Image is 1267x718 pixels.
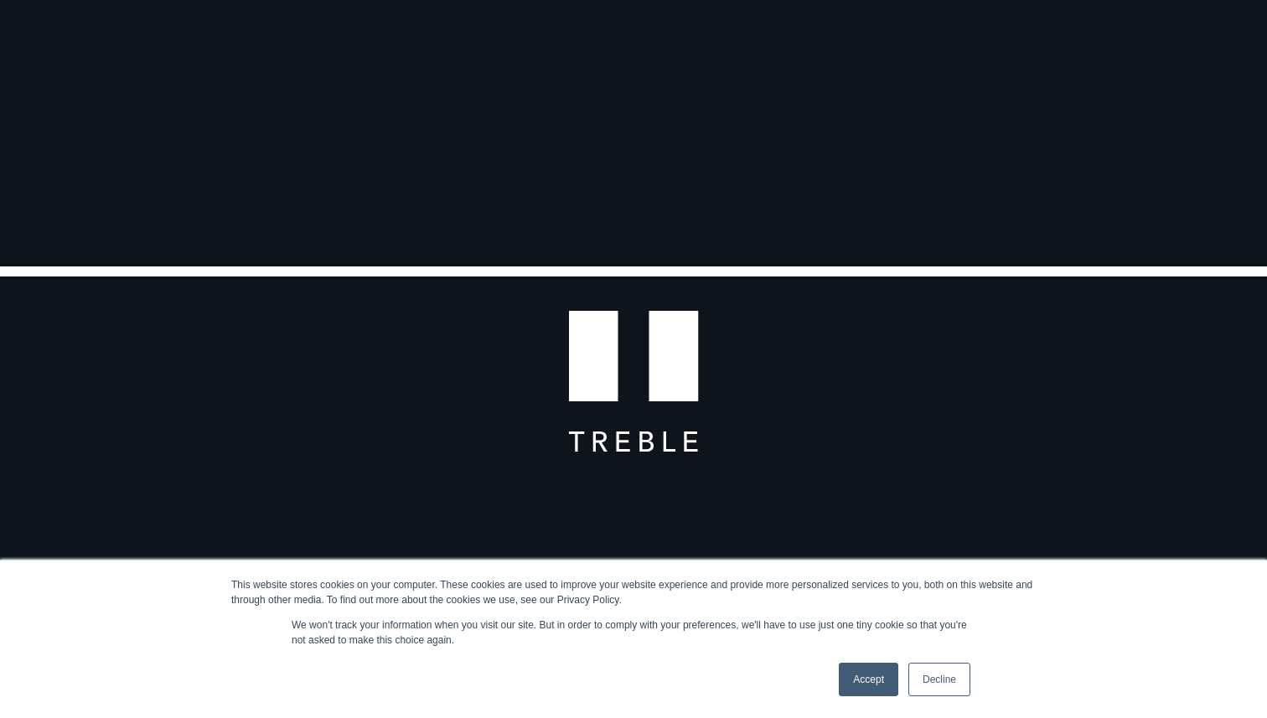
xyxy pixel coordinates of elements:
[908,663,970,696] a: Decline
[839,663,898,696] a: Accept
[231,577,1036,607] div: This website stores cookies on your computer. These cookies are used to improve your website expe...
[569,266,699,452] img: T
[292,617,975,648] p: We won't track your information when you visit our site. But in order to comply with your prefere...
